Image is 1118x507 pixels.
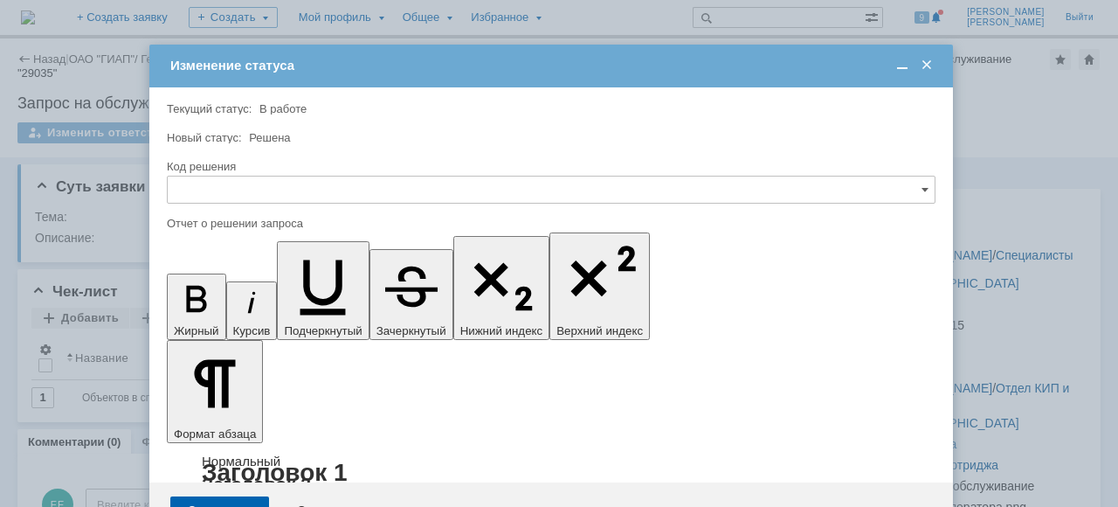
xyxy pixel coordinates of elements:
[167,340,263,443] button: Формат абзаца
[202,454,280,469] a: Нормальный
[226,281,278,340] button: Курсив
[556,324,643,337] span: Верхний индекс
[369,249,453,340] button: Зачеркнутый
[167,102,252,115] label: Текущий статус:
[284,324,362,337] span: Подчеркнутый
[549,233,650,340] button: Верхний индекс
[453,236,550,340] button: Нижний индекс
[174,324,219,337] span: Жирный
[918,58,935,73] span: Закрыть
[167,131,242,144] label: Новый статус:
[167,274,226,340] button: Жирный
[894,58,911,73] span: Свернуть (Ctrl + M)
[167,161,932,172] div: Код решения
[233,324,271,337] span: Курсив
[174,427,256,441] span: Формат абзаца
[259,102,307,115] span: В работе
[277,241,369,340] button: Подчеркнутый
[202,474,311,494] a: Заголовок 2
[202,459,348,486] a: Заголовок 1
[376,324,446,337] span: Зачеркнутый
[460,324,543,337] span: Нижний индекс
[249,131,290,144] span: Решена
[170,58,935,73] div: Изменение статуса
[167,218,932,229] div: Отчет о решении запроса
